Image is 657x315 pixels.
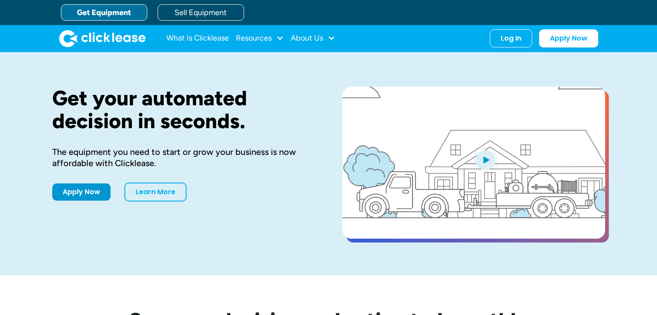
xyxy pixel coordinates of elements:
[501,34,521,43] div: Log In
[52,146,315,169] div: The equipment you need to start or grow your business is now affordable with Clicklease.
[539,29,598,47] a: Apply Now
[59,30,146,47] img: Clicklease logo
[474,148,497,172] img: Blue play button logo on a light blue circular background
[166,30,229,47] a: What Is Clicklease
[124,183,187,202] a: Learn More
[52,87,315,132] h1: Get your automated decision in seconds.
[61,4,147,21] a: Get Equipment
[59,30,146,47] a: home
[291,30,335,47] div: About Us
[52,183,111,201] a: Apply Now
[236,30,284,47] div: Resources
[343,87,605,239] a: open lightbox
[158,4,244,21] a: Sell Equipment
